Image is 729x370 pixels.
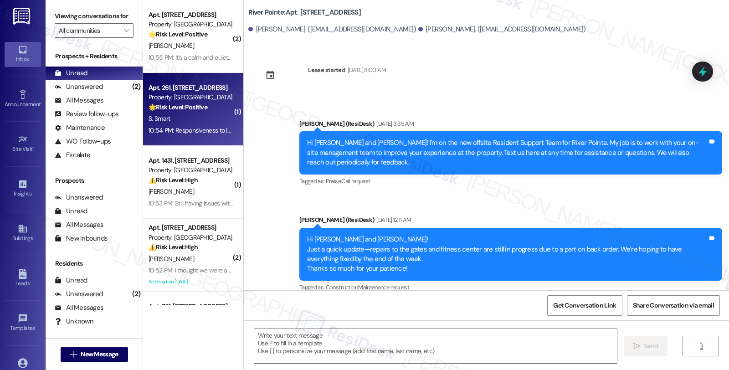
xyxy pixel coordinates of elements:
[55,317,93,326] div: Unknown
[326,177,341,185] span: Praise ,
[149,266,302,274] div: 10:52 PM: I thought we were addressing my ant problem!!!
[149,302,233,311] div: Apt. 751, [STREET_ADDRESS]
[55,96,103,105] div: All Messages
[41,100,42,106] span: •
[418,25,586,34] div: [PERSON_NAME]. ([EMAIL_ADDRESS][DOMAIN_NAME])
[624,336,668,356] button: Send
[148,276,234,288] div: Archived on [DATE]
[299,119,722,132] div: [PERSON_NAME] (ResiDesk)
[55,276,87,285] div: Unread
[149,103,207,111] strong: 🌟 Risk Level: Positive
[248,25,416,34] div: [PERSON_NAME]. ([EMAIL_ADDRESS][DOMAIN_NAME])
[326,283,359,291] span: Construction ,
[547,295,622,316] button: Get Conversation Link
[149,223,233,232] div: Apt. [STREET_ADDRESS]
[248,8,361,17] b: River Pointe: Apt. [STREET_ADDRESS]
[149,233,233,242] div: Property: [GEOGRAPHIC_DATA]
[374,119,414,128] div: [DATE] 3:35 AM
[553,301,616,310] span: Get Conversation Link
[307,138,708,167] div: Hi [PERSON_NAME] and [PERSON_NAME]! I'm on the new offsite Resident Support Team for River Pointe...
[149,243,198,251] strong: ⚠️ Risk Level: High
[308,65,345,75] div: Lease started
[345,65,386,75] div: [DATE] 8:00 AM
[149,255,194,263] span: [PERSON_NAME]
[46,176,143,185] div: Prospects
[55,137,111,146] div: WO Follow-ups
[5,311,41,335] a: Templates •
[299,175,722,188] div: Tagged as:
[55,289,103,299] div: Unanswered
[59,23,119,38] input: All communities
[5,176,41,201] a: Insights •
[35,324,36,330] span: •
[130,80,143,94] div: (2)
[13,8,32,25] img: ResiDesk Logo
[149,156,233,165] div: Apt. 1431, [STREET_ADDRESS]
[149,41,194,50] span: [PERSON_NAME]
[5,42,41,67] a: Inbox
[149,176,198,184] strong: ⚠️ Risk Level: High
[644,341,658,351] span: Send
[358,283,409,291] span: Maintenance request
[124,27,129,34] i: 
[55,206,87,216] div: Unread
[55,150,90,160] div: Escalate
[55,9,133,23] label: Viewing conversations for
[149,165,233,175] div: Property: [GEOGRAPHIC_DATA]
[55,220,103,230] div: All Messages
[5,132,41,156] a: Site Visit •
[633,301,714,310] span: Share Conversation via email
[46,259,143,268] div: Residents
[149,83,233,92] div: Apt. 261, [STREET_ADDRESS]
[5,221,41,246] a: Buildings
[149,20,233,29] div: Property: [GEOGRAPHIC_DATA]
[55,68,87,78] div: Unread
[55,303,103,313] div: All Messages
[299,281,722,294] div: Tagged as:
[149,126,242,134] div: 10:54 PM: Responsiveness to issues
[341,177,370,185] span: Call request
[149,187,194,195] span: [PERSON_NAME]
[55,234,108,243] div: New Inbounds
[149,92,233,102] div: Property: [GEOGRAPHIC_DATA]
[31,189,33,195] span: •
[149,30,207,38] strong: 🌟 Risk Level: Positive
[633,343,640,350] i: 
[374,215,411,225] div: [DATE] 12:11 AM
[5,266,41,291] a: Leads
[627,295,720,316] button: Share Conversation via email
[46,51,143,61] div: Prospects + Residents
[55,109,118,119] div: Review follow-ups
[55,123,105,133] div: Maintenance
[149,53,453,62] div: 10:55 PM: It's a calm and quiet community that is kept clean along with a helpful front office an...
[149,199,571,207] div: 10:53 PM: Still having issues with acetone fumes in the apartment. Also the condensation drain fo...
[130,287,143,301] div: (2)
[55,193,103,202] div: Unanswered
[149,10,233,20] div: Apt. [STREET_ADDRESS]
[55,82,103,92] div: Unanswered
[698,343,704,350] i: 
[307,235,708,274] div: Hi [PERSON_NAME] and [PERSON_NAME]! Just a quick update—repairs to the gates and fitness center a...
[149,114,170,123] span: S. Smart
[299,215,722,228] div: [PERSON_NAME] (ResiDesk)
[33,144,34,151] span: •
